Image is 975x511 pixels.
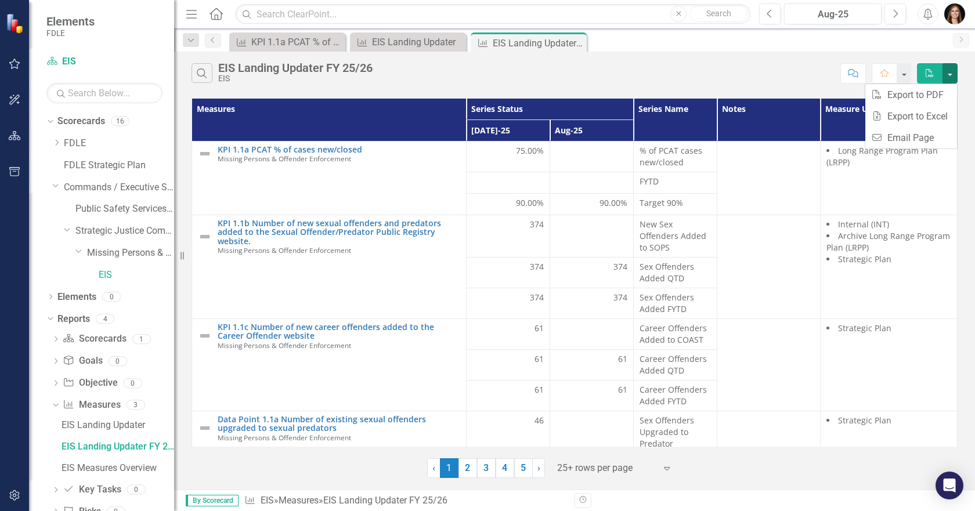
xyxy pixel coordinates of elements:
img: ClearPoint Strategy [5,13,26,34]
span: 46 [535,415,544,426]
img: Not Defined [198,329,212,343]
td: Double-Click to Edit [717,142,820,215]
span: 61 [618,353,627,365]
a: Strategic Justice Command [75,224,174,238]
td: Double-Click to Edit Right Click for Context Menu [192,319,467,411]
a: EIS [46,55,162,68]
a: Email Page [865,127,957,148]
td: Double-Click to Edit [550,215,634,258]
td: Double-Click to Edit [550,411,634,454]
span: Elements [46,15,95,28]
div: 0 [102,292,121,302]
small: FDLE [46,28,95,38]
div: Open Intercom Messenger [936,472,963,499]
a: Scorecards [57,115,105,128]
a: EIS Measures Overview [59,459,174,477]
span: Internal (INT) [838,219,889,230]
span: By Scorecard [186,495,239,506]
span: 374 [613,292,627,303]
span: Sex Offenders Added QTD [640,261,711,284]
a: KPI 1.1c Number of new career offenders added to the Career Offender website [218,322,460,340]
button: Search [689,6,748,22]
div: EIS Landing Updater [62,420,174,430]
div: EIS [218,74,373,83]
td: Double-Click to Edit [550,319,634,350]
div: EIS Landing Updater FY 25/26 [62,441,174,452]
div: 1 [132,334,151,344]
td: Double-Click to Edit [820,215,957,319]
a: Goals [63,354,102,368]
span: Long Range Program Plan (LRPP) [826,145,938,168]
td: Double-Click to Edit [467,142,550,172]
img: Not Defined [198,421,212,435]
a: Objective [63,376,117,390]
a: Measures [63,398,120,412]
td: Double-Click to Edit [820,142,957,215]
span: Missing Persons & Offender Enforcement [218,340,351,350]
td: Double-Click to Edit [634,172,717,194]
span: 374 [530,219,544,230]
div: EIS Landing Updater FY 25/26 [218,61,373,74]
a: EIS Landing Updater [353,35,463,49]
a: KPI 1.1b Number of new sexual offenders and predators added to the Sexual Offender/Predator Publi... [218,219,460,245]
a: EIS Landing Updater FY 25/26 [59,437,174,456]
a: FDLE Strategic Plan [64,159,174,172]
span: 90.00% [516,197,544,209]
span: 90.00% [600,197,627,209]
div: 3 [127,400,145,410]
a: 2 [458,458,477,478]
span: 61 [618,384,627,396]
span: 374 [530,292,544,303]
span: Archive Long Range Program Plan (LRPP) [826,230,950,253]
td: Double-Click to Edit [820,319,957,411]
td: Double-Click to Edit Right Click for Context Menu [192,215,467,319]
a: FDLE [64,137,174,150]
span: Strategic Plan [838,253,891,264]
img: Heather Faulkner [944,3,965,24]
td: Double-Click to Edit [467,411,550,454]
span: 1 [440,458,458,478]
span: 75.00% [516,145,544,157]
span: Search [706,9,731,18]
a: Commands / Executive Support Branch [64,181,174,194]
input: Search ClearPoint... [235,4,750,24]
span: 61 [535,384,544,396]
img: Not Defined [198,230,212,244]
td: Double-Click to Edit [467,319,550,350]
a: KPI 1.1a PCAT % of cases new/closed [218,145,460,154]
div: 0 [124,378,142,388]
span: Missing Persons & Offender Enforcement [218,433,351,442]
span: › [537,462,540,473]
td: Double-Click to Edit [634,142,717,172]
span: Sex Offenders Added FYTD [640,292,711,315]
a: 5 [514,458,533,478]
a: 4 [496,458,514,478]
div: EIS Measures Overview [62,463,174,473]
td: Double-Click to Edit [550,172,634,194]
span: Target 90% [640,197,711,209]
a: EIS [261,495,274,506]
td: Double-Click to Edit [467,172,550,194]
a: Measures [279,495,319,506]
a: Missing Persons & Offender Enforcement [87,247,174,260]
td: Double-Click to Edit Right Click for Context Menu [192,142,467,215]
td: Double-Click to Edit [550,142,634,172]
span: % of PCAT cases new/closed [640,145,711,168]
span: Strategic Plan [838,322,891,334]
div: 16 [111,117,129,126]
td: Double-Click to Edit [634,215,717,258]
span: New Sex Offenders Added to SOPS [640,219,711,253]
td: Double-Click to Edit [717,215,820,319]
div: EIS Landing Updater FY 25/26 [493,36,584,50]
span: Career Offenders Added FYTD [640,384,711,407]
td: Double-Click to Edit [634,411,717,454]
td: Double-Click to Edit [467,215,550,258]
a: Elements [57,291,96,304]
span: Missing Persons & Offender Enforcement [218,245,351,255]
span: Career Offenders Added QTD [640,353,711,376]
span: Strategic Plan [838,415,891,426]
span: 61 [535,353,544,365]
div: 0 [127,485,146,495]
span: Career Offenders Added to COAST [640,322,711,346]
span: FYTD [640,176,711,187]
